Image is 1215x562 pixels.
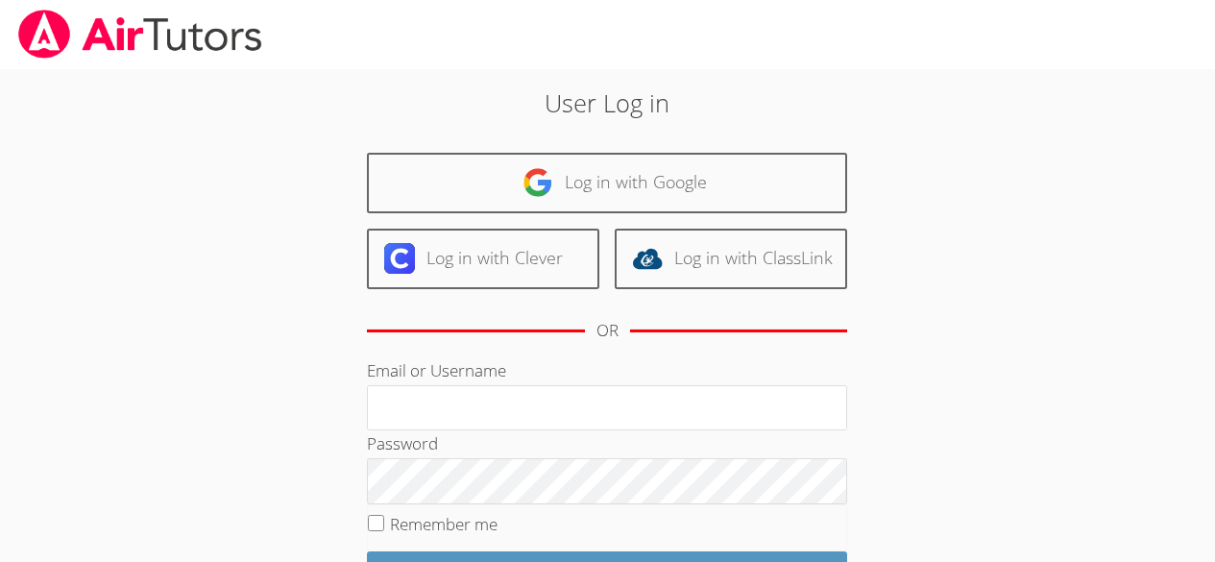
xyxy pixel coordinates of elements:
[522,167,553,198] img: google-logo-50288ca7cdecda66e5e0955fdab243c47b7ad437acaf1139b6f446037453330a.svg
[367,432,438,454] label: Password
[367,359,506,381] label: Email or Username
[632,243,663,274] img: classlink-logo-d6bb404cc1216ec64c9a2012d9dc4662098be43eaf13dc465df04b49fa7ab582.svg
[390,513,498,535] label: Remember me
[596,317,619,345] div: OR
[279,85,936,121] h2: User Log in
[367,229,599,289] a: Log in with Clever
[615,229,847,289] a: Log in with ClassLink
[16,10,264,59] img: airtutors_banner-c4298cdbf04f3fff15de1276eac7730deb9818008684d7c2e4769d2f7ddbe033.png
[384,243,415,274] img: clever-logo-6eab21bc6e7a338710f1a6ff85c0baf02591cd810cc4098c63d3a4b26e2feb20.svg
[367,153,847,213] a: Log in with Google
